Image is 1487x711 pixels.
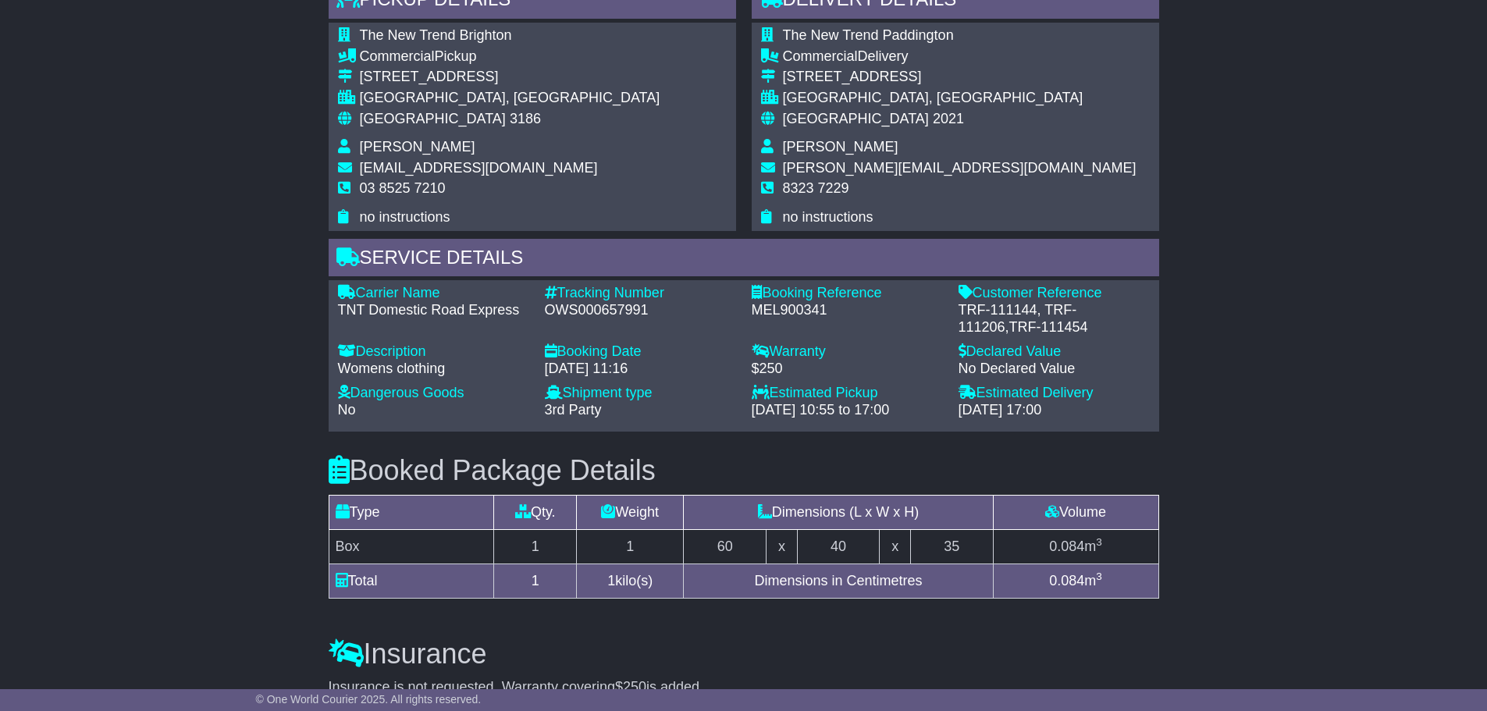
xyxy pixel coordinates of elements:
span: Commercial [783,48,858,64]
td: Dimensions (L x W x H) [684,496,993,530]
span: 1 [607,573,615,588]
div: Tracking Number [545,285,736,302]
sup: 3 [1096,571,1102,582]
span: [GEOGRAPHIC_DATA] [360,111,506,126]
span: [PERSON_NAME][EMAIL_ADDRESS][DOMAIN_NAME] [783,160,1137,176]
div: [DATE] 10:55 to 17:00 [752,402,943,419]
td: m [993,530,1158,564]
span: The New Trend Brighton [360,27,512,43]
div: [GEOGRAPHIC_DATA], [GEOGRAPHIC_DATA] [360,90,660,107]
span: [PERSON_NAME] [783,139,898,155]
div: Booking Reference [752,285,943,302]
td: Volume [993,496,1158,530]
div: OWS000657991 [545,302,736,319]
td: Type [329,496,494,530]
span: $250 [615,679,646,695]
td: 35 [910,530,993,564]
span: 0.084 [1049,573,1084,588]
div: Booking Date [545,343,736,361]
div: Insurance is not requested. Warranty covering is added. [329,679,1159,696]
div: [GEOGRAPHIC_DATA], [GEOGRAPHIC_DATA] [783,90,1137,107]
td: Box [329,530,494,564]
div: Shipment type [545,385,736,402]
h3: Booked Package Details [329,455,1159,486]
span: 0.084 [1049,539,1084,554]
div: MEL900341 [752,302,943,319]
div: Dangerous Goods [338,385,529,402]
div: [DATE] 17:00 [959,402,1150,419]
div: [DATE] 11:16 [545,361,736,378]
div: TRF-111144, TRF-111206,TRF-111454 [959,302,1150,336]
span: Commercial [360,48,435,64]
td: x [767,530,797,564]
div: Customer Reference [959,285,1150,302]
span: 3rd Party [545,402,602,418]
td: m [993,564,1158,599]
span: 8323 7229 [783,180,849,196]
td: x [880,530,910,564]
td: 1 [577,530,684,564]
span: No [338,402,356,418]
td: Dimensions in Centimetres [684,564,993,599]
span: [EMAIL_ADDRESS][DOMAIN_NAME] [360,160,598,176]
span: © One World Courier 2025. All rights reserved. [256,693,482,706]
div: Estimated Pickup [752,385,943,402]
td: Weight [577,496,684,530]
div: Warranty [752,343,943,361]
span: 3186 [510,111,541,126]
div: Womens clothing [338,361,529,378]
span: [GEOGRAPHIC_DATA] [783,111,929,126]
div: $250 [752,361,943,378]
div: Service Details [329,239,1159,281]
div: Estimated Delivery [959,385,1150,402]
td: 60 [684,530,767,564]
td: kilo(s) [577,564,684,599]
span: [PERSON_NAME] [360,139,475,155]
td: Total [329,564,494,599]
td: 1 [494,530,577,564]
div: [STREET_ADDRESS] [360,69,660,86]
sup: 3 [1096,536,1102,548]
div: TNT Domestic Road Express [338,302,529,319]
span: no instructions [360,209,450,225]
td: 1 [494,564,577,599]
span: The New Trend Paddington [783,27,954,43]
h3: Insurance [329,638,1159,670]
div: Delivery [783,48,1137,66]
div: Declared Value [959,343,1150,361]
span: 2021 [933,111,964,126]
td: Qty. [494,496,577,530]
div: No Declared Value [959,361,1150,378]
span: 03 8525 7210 [360,180,446,196]
td: 40 [797,530,880,564]
div: Pickup [360,48,660,66]
span: no instructions [783,209,873,225]
div: Description [338,343,529,361]
div: [STREET_ADDRESS] [783,69,1137,86]
div: Carrier Name [338,285,529,302]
